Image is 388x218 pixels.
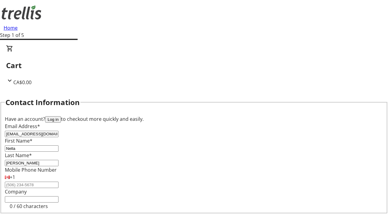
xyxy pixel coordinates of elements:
div: CartCA$0.00 [6,45,382,86]
label: Last Name* [5,152,32,159]
input: (506) 234-5678 [5,182,59,188]
tr-character-limit: 0 / 60 characters [10,203,48,210]
h2: Cart [6,60,382,71]
label: First Name* [5,137,32,144]
label: Company [5,188,27,195]
h2: Contact Information [5,97,80,108]
label: Email Address* [5,123,40,130]
label: Mobile Phone Number [5,167,57,173]
div: Have an account? to checkout more quickly and easily. [5,115,383,123]
button: Log in [45,116,61,123]
span: CA$0.00 [13,79,32,86]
